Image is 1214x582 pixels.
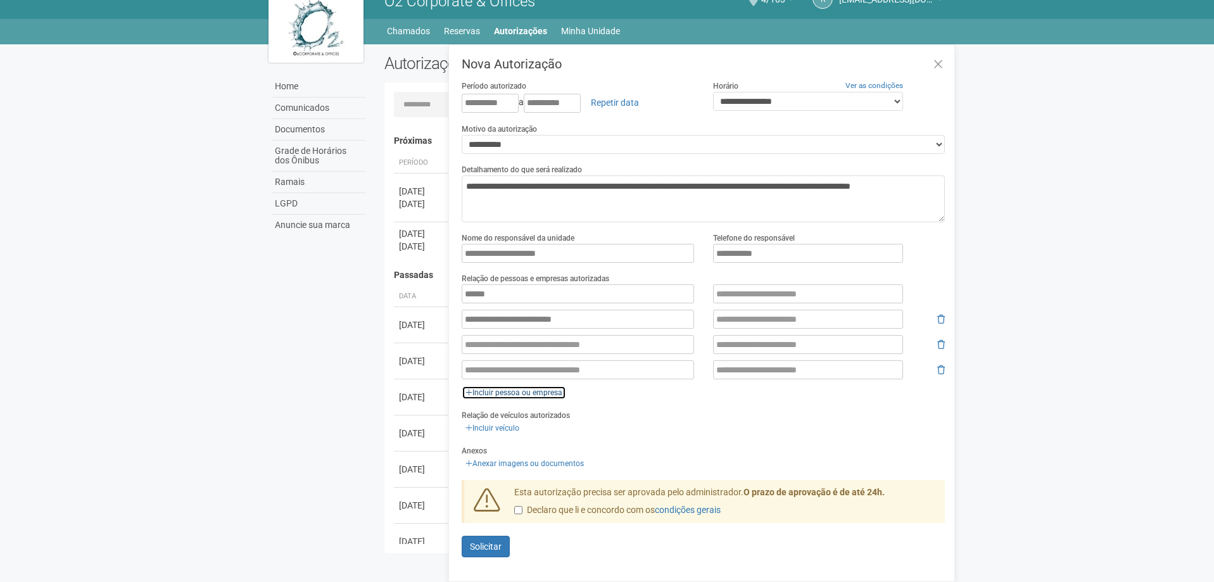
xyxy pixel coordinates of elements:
div: [DATE] [399,319,446,331]
a: LGPD [272,193,365,215]
div: [DATE] [399,391,446,403]
div: [DATE] [399,427,446,440]
span: Solicitar [470,541,502,552]
a: condições gerais [655,505,721,515]
div: [DATE] [399,227,446,240]
label: Relação de pessoas e empresas autorizadas [462,273,609,284]
label: Período autorizado [462,80,526,92]
div: [DATE] [399,499,446,512]
a: Ramais [272,172,365,193]
a: Anexar imagens ou documentos [462,457,588,471]
label: Telefone do responsável [713,232,795,244]
div: [DATE] [399,355,446,367]
h3: Nova Autorização [462,58,945,70]
a: Minha Unidade [561,22,620,40]
div: [DATE] [399,463,446,476]
a: Home [272,76,365,98]
label: Detalhamento do que será realizado [462,164,582,175]
label: Declaro que li e concordo com os [514,504,721,517]
a: Incluir pessoa ou empresa [462,386,566,400]
th: Período [394,153,451,174]
i: Remover [937,340,945,349]
a: Reservas [444,22,480,40]
a: Documentos [272,119,365,141]
i: Remover [937,365,945,374]
a: Comunicados [272,98,365,119]
div: [DATE] [399,535,446,548]
button: Solicitar [462,536,510,557]
a: Ver as condições [845,81,903,90]
a: Anuncie sua marca [272,215,365,236]
label: Relação de veículos autorizados [462,410,570,421]
label: Horário [713,80,738,92]
a: Incluir veículo [462,421,523,435]
strong: O prazo de aprovação é de até 24h. [743,487,885,497]
a: Repetir data [583,92,647,113]
i: Remover [937,315,945,324]
input: Declaro que li e concordo com oscondições gerais [514,506,522,514]
th: Data [394,286,451,307]
label: Motivo da autorização [462,123,537,135]
div: [DATE] [399,240,446,253]
div: [DATE] [399,185,446,198]
div: a [462,92,694,113]
a: Grade de Horários dos Ônibus [272,141,365,172]
h4: Próximas [394,136,937,146]
h2: Autorizações [384,54,655,73]
a: Autorizações [494,22,547,40]
div: [DATE] [399,198,446,210]
div: Esta autorização precisa ser aprovada pelo administrador. [505,486,945,523]
h4: Passadas [394,270,937,280]
label: Nome do responsável da unidade [462,232,574,244]
label: Anexos [462,445,487,457]
a: Chamados [387,22,430,40]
